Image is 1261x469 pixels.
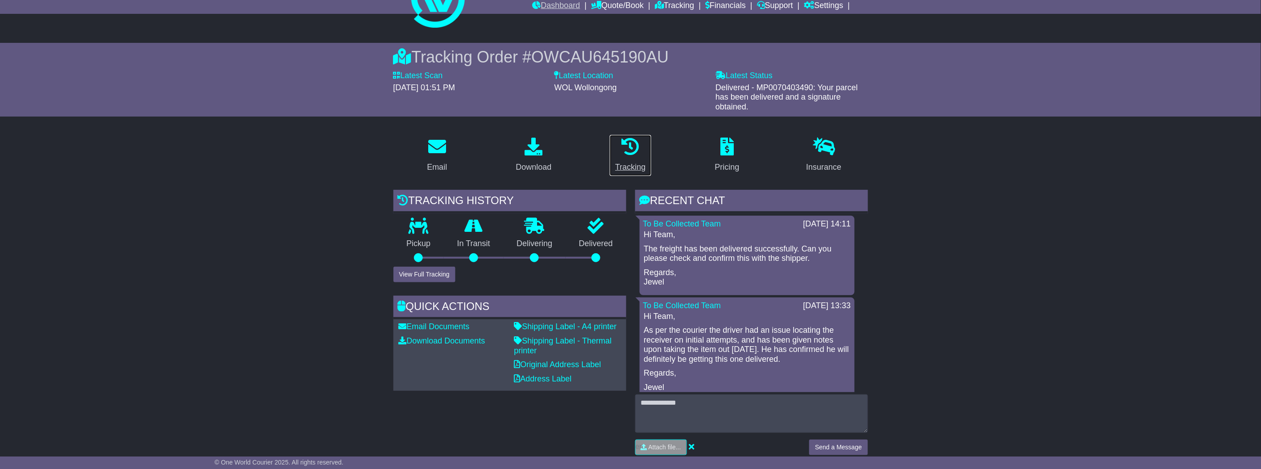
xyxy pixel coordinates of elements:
[806,161,842,173] div: Insurance
[393,267,455,282] button: View Full Tracking
[715,83,858,111] span: Delivered - MP0070403490: Your parcel has been delivered and a signature obtained.
[554,83,617,92] span: WOL Wollongong
[615,161,645,173] div: Tracking
[504,239,566,249] p: Delivering
[803,219,851,229] div: [DATE] 14:11
[421,134,453,176] a: Email
[643,219,721,228] a: To Be Collected Team
[444,239,504,249] p: In Transit
[803,301,851,311] div: [DATE] 13:33
[709,134,745,176] a: Pricing
[393,71,443,81] label: Latest Scan
[531,48,669,66] span: OWCAU645190AU
[510,134,558,176] a: Download
[399,322,470,331] a: Email Documents
[566,239,626,249] p: Delivered
[644,326,850,364] p: As per the courier the driver had an issue locating the receiver on initial attempts, and has bee...
[514,336,612,355] a: Shipping Label - Thermal printer
[514,374,572,383] a: Address Label
[644,383,850,393] p: Jewel
[393,239,444,249] p: Pickup
[393,190,626,214] div: Tracking history
[801,134,848,176] a: Insurance
[609,134,651,176] a: Tracking
[516,161,552,173] div: Download
[715,71,773,81] label: Latest Status
[399,336,485,345] a: Download Documents
[644,268,850,287] p: Regards, Jewel
[427,161,447,173] div: Email
[215,459,343,466] span: © One World Courier 2025. All rights reserved.
[393,47,868,67] div: Tracking Order #
[644,230,850,240] p: Hi Team,
[554,71,613,81] label: Latest Location
[635,190,868,214] div: RECENT CHAT
[643,301,721,310] a: To Be Collected Team
[715,161,740,173] div: Pricing
[644,312,850,322] p: Hi Team,
[644,368,850,378] p: Regards,
[514,322,617,331] a: Shipping Label - A4 printer
[393,83,455,92] span: [DATE] 01:51 PM
[514,360,601,369] a: Original Address Label
[644,244,850,264] p: The freight has been delivered successfully. Can you please check and confirm this with the shipper.
[809,440,868,455] button: Send a Message
[393,296,626,320] div: Quick Actions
